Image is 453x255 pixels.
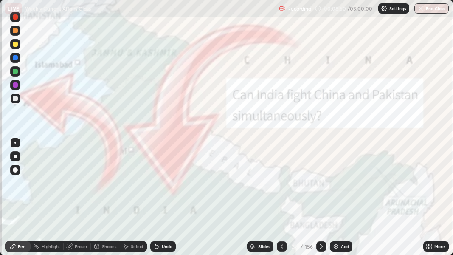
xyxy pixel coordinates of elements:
[434,244,445,249] div: More
[332,243,339,250] img: add-slide-button
[25,5,91,12] p: Weekly Current Affairs Class
[389,6,406,11] p: Settings
[341,244,349,249] div: Add
[258,244,270,249] div: Slides
[414,3,449,14] button: End Class
[102,244,116,249] div: Shapes
[381,5,388,12] img: class-settings-icons
[18,244,25,249] div: Pen
[8,5,19,12] p: LIVE
[287,6,311,12] p: Recording
[279,5,286,12] img: recording.375f2c34.svg
[131,244,143,249] div: Select
[162,244,172,249] div: Undo
[305,243,313,250] div: 156
[417,5,424,12] img: end-class-cross
[75,244,87,249] div: Eraser
[290,244,299,249] div: 23
[301,244,303,249] div: /
[42,244,60,249] div: Highlight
